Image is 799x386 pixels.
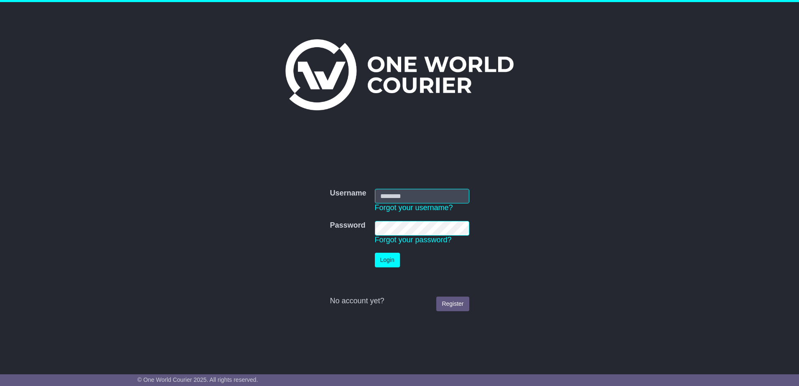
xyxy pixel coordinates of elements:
button: Login [375,253,400,267]
img: One World [285,39,514,110]
label: Username [330,189,366,198]
label: Password [330,221,365,230]
a: Forgot your username? [375,203,453,212]
div: No account yet? [330,297,469,306]
a: Forgot your password? [375,236,452,244]
span: © One World Courier 2025. All rights reserved. [137,376,258,383]
a: Register [436,297,469,311]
